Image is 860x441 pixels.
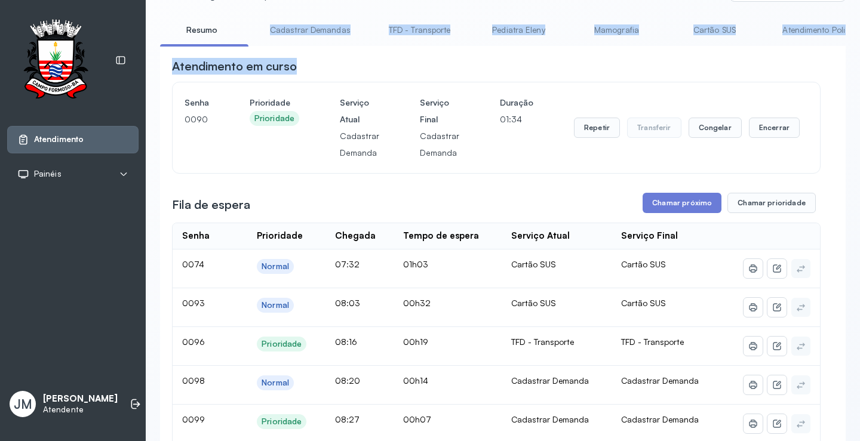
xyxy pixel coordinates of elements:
button: Chamar prioridade [727,193,816,213]
span: 0074 [182,259,204,269]
button: Encerrar [749,118,800,138]
button: Repetir [574,118,620,138]
span: 0098 [182,375,205,386]
span: TFD - Transporte [621,337,684,347]
span: 00h07 [403,414,431,424]
div: Cadastrar Demanda [511,375,602,386]
h4: Serviço Final [420,94,459,128]
span: 08:03 [335,298,360,308]
span: Cadastrar Demanda [621,414,699,424]
div: Prioridade [254,113,294,124]
h4: Duração [500,94,533,111]
p: 01:34 [500,111,533,128]
a: Pediatra Eleny [477,20,560,40]
h4: Senha [185,94,209,111]
a: Atendimento [17,134,128,146]
span: Cadastrar Demanda [621,375,699,386]
span: 08:16 [335,337,357,347]
div: TFD - Transporte [511,337,602,347]
h3: Atendimento em curso [172,58,297,75]
div: Normal [262,300,289,310]
button: Transferir [627,118,681,138]
a: Cadastrar Demandas [258,20,363,40]
span: Painéis [34,169,62,179]
span: 0096 [182,337,205,347]
div: Prioridade [262,417,302,427]
button: Chamar próximo [643,193,721,213]
div: Normal [262,378,289,388]
div: Cartão SUS [511,259,602,270]
span: 00h19 [403,337,428,347]
span: Atendimento [34,134,84,144]
span: 0093 [182,298,205,308]
a: Cartão SUS [672,20,756,40]
div: Cadastrar Demanda [511,414,602,425]
h3: Fila de espera [172,196,250,213]
div: Tempo de espera [403,230,479,242]
p: Cadastrar Demanda [340,128,379,161]
span: 08:27 [335,414,360,424]
span: 07:32 [335,259,360,269]
div: Serviço Atual [511,230,570,242]
span: 00h32 [403,298,431,308]
a: Mamografia [575,20,658,40]
div: Normal [262,261,289,272]
div: Senha [182,230,210,242]
span: 00h14 [403,375,428,386]
p: [PERSON_NAME] [43,393,118,405]
p: 0090 [185,111,209,128]
span: 0099 [182,414,205,424]
img: Logotipo do estabelecimento [13,19,99,102]
a: TFD - Transporte [377,20,463,40]
div: Chegada [335,230,376,242]
div: Serviço Final [621,230,678,242]
p: Atendente [43,405,118,415]
div: Cartão SUS [511,298,602,309]
span: 08:20 [335,375,360,386]
h4: Serviço Atual [340,94,379,128]
h4: Prioridade [250,94,299,111]
span: Cartão SUS [621,298,666,308]
span: Cartão SUS [621,259,666,269]
div: Prioridade [257,230,303,242]
div: Prioridade [262,339,302,349]
button: Congelar [689,118,742,138]
p: Cadastrar Demanda [420,128,459,161]
a: Resumo [160,20,244,40]
span: 01h03 [403,259,428,269]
